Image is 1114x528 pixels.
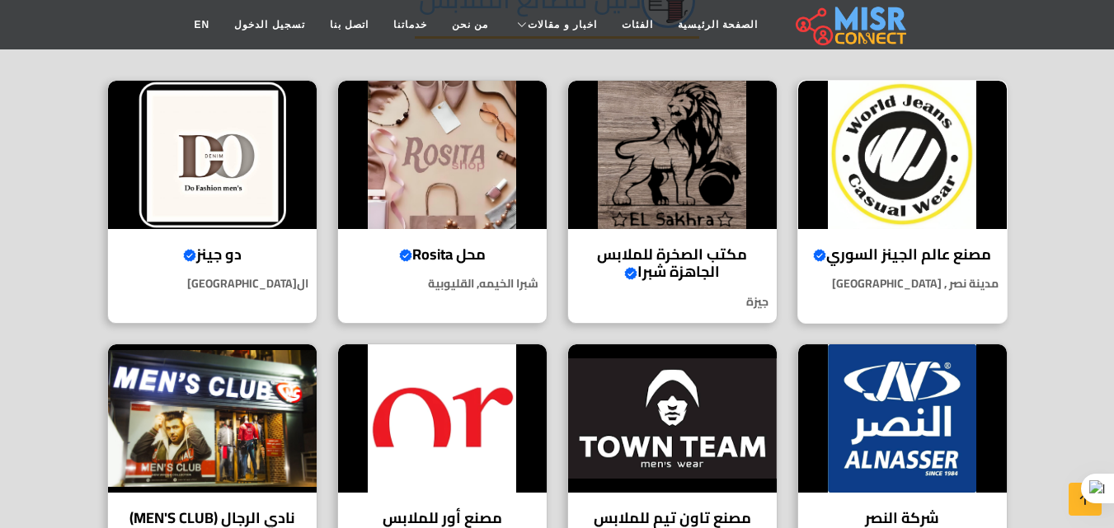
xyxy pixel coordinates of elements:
h4: مصنع عالم الجينز السوري [811,245,994,264]
img: مصنع أور للملابس [338,344,547,493]
a: الفئات [609,9,665,40]
a: مصنع عالم الجينز السوري مصنع عالم الجينز السوري مدينة نصر , [GEOGRAPHIC_DATA] [787,80,1018,324]
svg: Verified account [183,249,196,262]
img: دو جينز [108,81,317,229]
h4: مكتب الصخرة للملابس الجاهزة شبرا [581,245,764,281]
h4: مصنع أور للملابس [350,509,534,527]
a: من نحن [439,9,501,40]
svg: Verified account [813,249,826,262]
a: الصفحة الرئيسية [665,9,770,40]
img: محل Rosita [338,81,547,229]
img: مصنع عالم الجينز السوري [798,81,1007,229]
h4: شركة النصر [811,509,994,527]
a: اخبار و مقالات [501,9,609,40]
a: تسجيل الدخول [222,9,317,40]
img: نادي الرجال (MEN'S CLUB) [108,344,317,493]
a: محل Rosita محل Rosita شبرا الخيمه, القليوبية [327,80,557,324]
svg: Verified account [399,249,412,262]
img: main.misr_connect [796,4,906,45]
p: شبرا الخيمه, القليوبية [338,275,547,292]
svg: Verified account [624,267,637,280]
span: اخبار و مقالات [528,17,597,32]
p: ال[GEOGRAPHIC_DATA] [108,275,317,292]
a: خدماتنا [381,9,439,40]
a: اتصل بنا [317,9,381,40]
a: مكتب الصخرة للملابس الجاهزة شبرا مكتب الصخرة للملابس الجاهزة شبرا جيزة [557,80,787,324]
a: EN [182,9,223,40]
p: مدينة نصر , [GEOGRAPHIC_DATA] [798,275,1007,292]
h4: مصنع تاون تيم للملابس [581,509,764,527]
img: مكتب الصخرة للملابس الجاهزة شبرا [568,81,777,229]
h4: محل Rosita [350,245,534,264]
h4: دو جينز [120,245,304,264]
h4: نادي الرجال (MEN'S CLUB) [120,509,304,527]
img: مصنع تاون تيم للملابس [568,344,777,493]
p: جيزة [568,293,777,311]
img: شركة النصر [798,344,1007,493]
a: دو جينز دو جينز ال[GEOGRAPHIC_DATA] [97,80,327,324]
